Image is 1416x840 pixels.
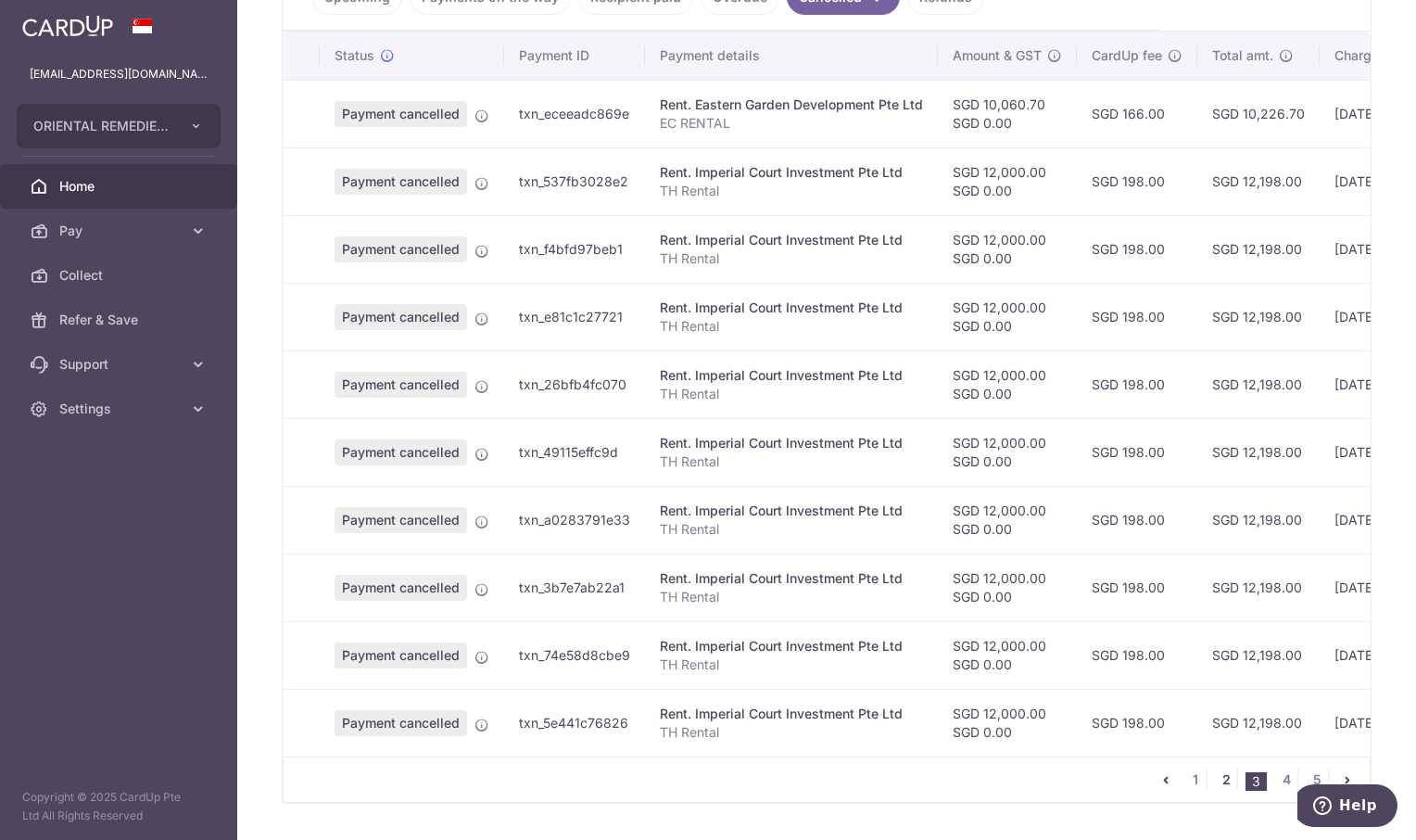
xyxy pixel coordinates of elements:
[30,65,208,83] p: [EMAIL_ADDRESS][DOMAIN_NAME]
[645,32,938,80] th: Payment details
[660,434,923,452] div: Rent. Imperial Court Investment Pte Ltd
[660,588,923,606] p: TH Rental
[1197,486,1320,554] td: SGD 12,198.00
[1077,350,1197,418] td: SGD 198.00
[504,554,645,621] td: txn_3b7e7ab22a1
[59,266,182,285] span: Collect
[22,15,113,37] img: CardUp
[660,182,923,200] p: TH Rental
[1197,80,1320,147] td: SGD 10,226.70
[1245,772,1268,791] li: 3
[33,117,171,135] span: ORIENTAL REMEDIES EAST COAST PRIVATE LIMITED
[1077,418,1197,486] td: SGD 198.00
[335,575,467,601] span: Payment cancelled
[938,350,1077,418] td: SGD 12,000.00 SGD 0.00
[335,643,467,668] span: Payment cancelled
[17,104,221,148] button: ORIENTAL REMEDIES EAST COAST PRIVATE LIMITED
[1077,486,1197,554] td: SGD 198.00
[59,177,182,196] span: Home
[335,236,467,262] span: Payment cancelled
[660,95,923,114] div: Rent. Eastern Garden Development Pte Ltd
[660,249,923,268] p: TH Rental
[660,569,923,588] div: Rent. Imperial Court Investment Pte Ltd
[504,283,645,350] td: txn_e81c1c27721
[660,163,923,182] div: Rent. Imperial Court Investment Pte Ltd
[660,317,923,336] p: TH Rental
[1197,147,1320,215] td: SGD 12,198.00
[1334,46,1410,65] span: Charge date
[1077,554,1197,621] td: SGD 198.00
[504,350,645,418] td: txn_26bfb4fc070
[660,637,923,655] div: Rent. Imperial Court Investment Pte Ltd
[1077,689,1197,757] td: SGD 198.00
[1077,621,1197,689] td: SGD 198.00
[59,355,182,374] span: Support
[504,80,645,147] td: txn_eceeadc869e
[504,32,645,80] th: Payment ID
[660,366,923,385] div: Rent. Imperial Court Investment Pte Ltd
[1297,784,1397,831] iframe: Opens a widget where you can find more information
[1306,769,1328,791] a: 5
[1077,147,1197,215] td: SGD 198.00
[660,114,923,133] p: EC RENTAL
[938,486,1077,554] td: SGD 12,000.00 SGD 0.00
[504,486,645,554] td: txn_a0283791e33
[660,723,923,742] p: TH Rental
[660,502,923,520] div: Rent. Imperial Court Investment Pte Ltd
[1092,46,1162,65] span: CardUp fee
[504,147,645,215] td: txn_537fb3028e2
[938,554,1077,621] td: SGD 12,000.00 SGD 0.00
[938,418,1077,486] td: SGD 12,000.00 SGD 0.00
[335,101,467,127] span: Payment cancelled
[1184,769,1207,791] a: 1
[938,215,1077,283] td: SGD 12,000.00 SGD 0.00
[1197,621,1320,689] td: SGD 12,198.00
[938,147,1077,215] td: SGD 12,000.00 SGD 0.00
[1197,689,1320,757] td: SGD 12,198.00
[660,520,923,539] p: TH Rental
[504,418,645,486] td: txn_49115effc9d
[504,621,645,689] td: txn_74e58d8cbe9
[938,80,1077,147] td: SGD 10,060.70 SGD 0.00
[660,452,923,471] p: TH Rental
[335,304,467,330] span: Payment cancelled
[335,169,467,195] span: Payment cancelled
[1215,769,1237,791] a: 2
[1197,554,1320,621] td: SGD 12,198.00
[59,400,182,418] span: Settings
[504,689,645,757] td: txn_5e441c76826
[59,311,182,329] span: Refer & Save
[1212,46,1273,65] span: Total amt.
[335,439,467,465] span: Payment cancelled
[1275,769,1297,791] a: 4
[1077,215,1197,283] td: SGD 198.00
[335,710,467,736] span: Payment cancelled
[938,621,1077,689] td: SGD 12,000.00 SGD 0.00
[1077,80,1197,147] td: SGD 166.00
[953,46,1042,65] span: Amount & GST
[1197,418,1320,486] td: SGD 12,198.00
[335,507,467,533] span: Payment cancelled
[1197,283,1320,350] td: SGD 12,198.00
[660,231,923,249] div: Rent. Imperial Court Investment Pte Ltd
[938,283,1077,350] td: SGD 12,000.00 SGD 0.00
[335,372,467,398] span: Payment cancelled
[335,46,374,65] span: Status
[938,689,1077,757] td: SGD 12,000.00 SGD 0.00
[660,299,923,317] div: Rent. Imperial Court Investment Pte Ltd
[660,385,923,403] p: TH Rental
[59,222,182,240] span: Pay
[660,705,923,723] div: Rent. Imperial Court Investment Pte Ltd
[660,655,923,674] p: TH Rental
[1077,283,1197,350] td: SGD 198.00
[1155,757,1370,802] nav: pager
[1197,215,1320,283] td: SGD 12,198.00
[504,215,645,283] td: txn_f4bfd97beb1
[1197,350,1320,418] td: SGD 12,198.00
